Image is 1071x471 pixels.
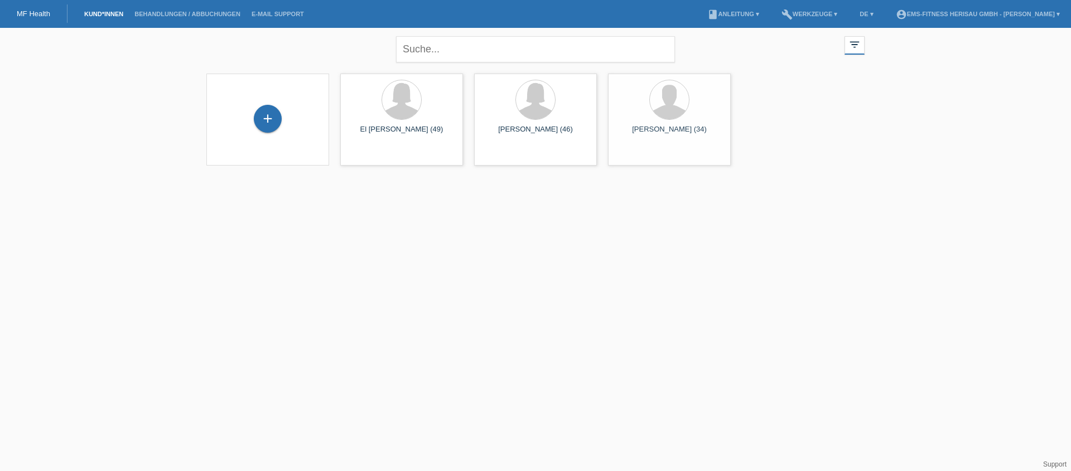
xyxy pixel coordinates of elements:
a: bookAnleitung ▾ [702,11,765,17]
a: buildWerkzeuge ▾ [776,11,843,17]
a: Kund*innen [79,11,129,17]
div: [PERSON_NAME] (46) [483,125,588,143]
input: Suche... [396,36,675,62]
i: filter_list [848,38,861,51]
a: E-Mail Support [246,11,310,17]
i: book [707,9,718,20]
a: Behandlungen / Abbuchungen [129,11,246,17]
a: MF Health [17,9,50,18]
div: Kund*in hinzufügen [254,109,281,128]
a: DE ▾ [854,11,879,17]
i: build [781,9,793,20]
a: account_circleEMS-Fitness Herisau GmbH - [PERSON_NAME] ▾ [890,11,1065,17]
div: [PERSON_NAME] (34) [617,125,722,143]
div: El [PERSON_NAME] (49) [349,125,454,143]
a: Support [1043,460,1067,468]
i: account_circle [896,9,907,20]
